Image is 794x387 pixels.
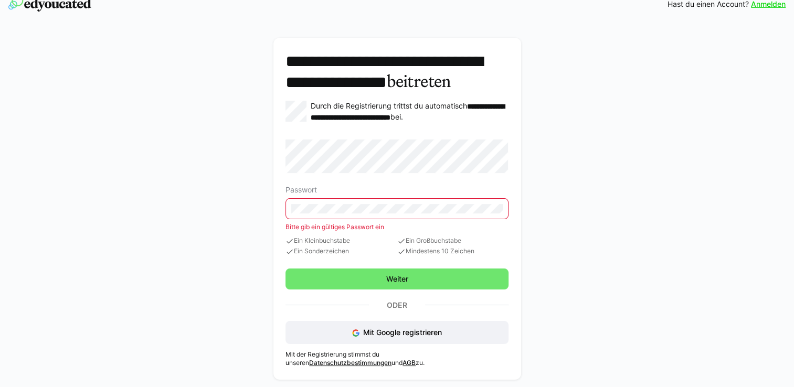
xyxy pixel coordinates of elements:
[285,248,397,256] span: Ein Sonderzeichen
[285,50,508,92] h3: beitreten
[309,359,391,367] a: Datenschutzbestimmungen
[363,328,442,337] span: Mit Google registrieren
[397,248,509,256] span: Mindestens 10 Zeichen
[285,321,508,344] button: Mit Google registrieren
[285,237,397,245] span: Ein Kleinbuchstabe
[369,298,425,313] p: Oder
[285,223,384,231] span: Bitte gib ein gültiges Passwort ein
[311,101,508,123] p: Durch die Registrierung trittst du automatisch bei.
[285,268,508,289] button: Weiter
[385,274,410,284] span: Weiter
[397,237,509,245] span: Ein Großbuchstabe
[285,186,317,194] span: Passwort
[285,350,508,367] p: Mit der Registrierung stimmst du unseren und zu.
[403,359,416,367] a: AGB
